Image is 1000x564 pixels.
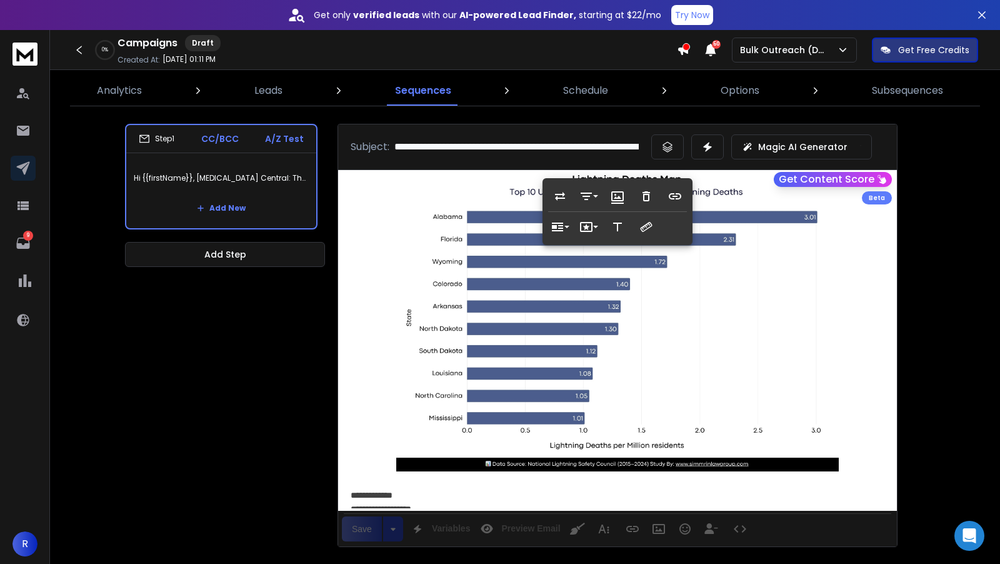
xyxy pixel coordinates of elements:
button: Insert Link (⌘K) [621,516,644,541]
img: logo [12,43,37,66]
button: Variables [406,516,473,541]
button: Change Size [634,214,658,239]
a: 9 [11,231,36,256]
p: Subject: [351,139,389,154]
div: Open Intercom Messenger [954,521,984,551]
a: Sequences [387,76,459,106]
p: A/Z Test [265,133,304,145]
p: CC/BCC [201,133,239,145]
strong: verified leads [353,9,419,21]
p: Magic AI Generator [758,141,847,153]
button: Preview Email [475,516,562,541]
p: Bulk Outreach (DWS) [740,44,837,56]
p: Leads [254,83,282,98]
a: Analytics [89,76,149,106]
p: 0 % [102,46,108,54]
button: Clean HTML [566,516,589,541]
div: Save [342,516,382,541]
p: Hi {{firstName}}, [MEDICAL_DATA] Central: These States Have the Highest Risk of Lightning Strikes. [134,161,309,196]
p: Get only with our starting at $22/mo [314,9,661,21]
h1: Campaigns [117,36,177,51]
p: Analytics [97,83,142,98]
a: Schedule [556,76,616,106]
p: Created At: [117,55,160,65]
div: Draft [185,35,221,51]
button: Get Content Score [774,172,892,187]
button: Add New [187,196,256,221]
a: Options [713,76,767,106]
button: Align [577,184,601,209]
a: Subsequences [864,76,951,106]
p: Options [721,83,759,98]
p: Get Free Credits [898,44,969,56]
button: Display [548,214,572,239]
button: Style [577,214,601,239]
button: Insert Unsubscribe Link [699,516,723,541]
button: Add Step [125,242,325,267]
button: R [12,531,37,556]
button: Alternative Text [606,214,629,239]
span: Variables [429,523,473,534]
p: 9 [23,231,33,241]
div: Beta [862,191,892,204]
p: Subsequences [872,83,943,98]
button: Try Now [671,5,713,25]
a: Leads [247,76,290,106]
strong: AI-powered Lead Finder, [459,9,576,21]
button: Code View [728,516,752,541]
button: Emoticons [673,516,697,541]
button: Remove [634,184,658,209]
button: Replace [548,184,572,209]
button: Insert Image (⌘P) [647,516,671,541]
button: Get Free Credits [872,38,978,63]
p: Sequences [395,83,451,98]
div: Step 1 [139,133,174,144]
button: More Text [592,516,616,541]
span: 50 [712,40,721,49]
span: Preview Email [499,523,562,534]
p: [DATE] 01:11 PM [162,54,216,64]
button: Magic AI Generator [731,134,872,159]
button: Insert Link [663,184,687,209]
p: Try Now [675,9,709,21]
li: Step1CC/BCCA/Z TestHi {{firstName}}, [MEDICAL_DATA] Central: These States Have the Highest Risk o... [125,124,317,229]
p: Schedule [563,83,608,98]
